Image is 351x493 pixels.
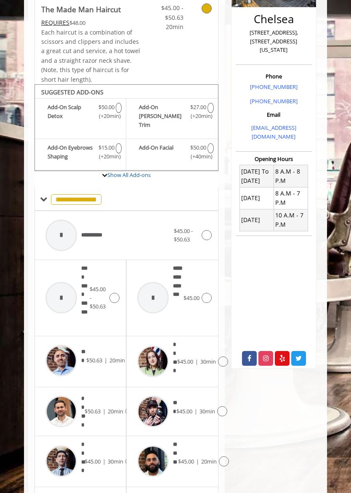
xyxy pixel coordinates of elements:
span: $50.63 [85,407,101,415]
td: 8 A.M - 7 P.M [274,187,308,209]
b: Add-On Facial [139,143,189,161]
h2: Chelsea [238,13,310,25]
span: (+20min ) [193,112,203,121]
span: $45.00 [176,407,192,415]
p: [STREET_ADDRESS],[STREET_ADDRESS][US_STATE] [238,28,310,54]
td: [DATE] [239,209,274,231]
span: This service needs some Advance to be paid before we block your appointment [41,19,69,27]
label: Add-On Beard Trim [130,103,213,131]
h3: Opening Hours [236,156,312,162]
b: Add-On Eyebrows Shaping [48,143,97,161]
label: Add-On Scalp Detox [39,103,122,123]
a: [EMAIL_ADDRESS][DOMAIN_NAME] [251,124,296,140]
td: 8 A.M - 8 P.M [274,165,308,187]
b: The Made Man Haircut [41,3,121,15]
b: SUGGESTED ADD-ONS [41,88,104,96]
span: (+20min ) [101,112,112,121]
h3: Phone [238,73,310,79]
td: [DATE] To [DATE] [239,165,274,187]
span: | [195,358,198,365]
span: | [196,458,199,465]
td: [DATE] [239,187,274,209]
span: (+40min ) [193,152,203,161]
span: $50.00 [98,103,114,112]
span: | [103,458,106,465]
a: [PHONE_NUMBER] [250,97,298,105]
label: Add-On Eyebrows Shaping [39,143,122,163]
span: 30min [199,407,215,415]
label: Add-On Facial [130,143,213,163]
span: $50.00 [190,143,206,152]
span: $45.00 - $50.63 [174,227,193,244]
span: $27.00 [190,103,206,112]
span: (+20min ) [101,152,112,161]
h3: Email [238,112,310,118]
span: | [104,356,107,364]
b: Add-On [PERSON_NAME] Trim [139,103,189,129]
span: $45.00 [178,458,194,465]
span: 20min [201,458,217,465]
span: $45.00 - $50.63 [90,285,106,311]
a: [PHONE_NUMBER] [250,83,298,91]
a: Show All Add-ons [107,171,151,179]
td: 10 A.M - 7 P.M [274,209,308,231]
span: Each haircut is a combination of scissors and clippers and includes a great cut and service, a ho... [41,28,140,83]
span: $15.00 [98,143,114,152]
span: $45.00 [183,294,199,302]
span: | [194,407,197,415]
span: | [103,407,106,415]
span: $50.63 [86,356,102,364]
span: 20min [108,407,123,415]
span: $45.00 [177,358,193,365]
span: 20min [109,356,125,364]
span: 30min [108,458,123,465]
span: 30min [200,358,216,365]
b: Add-On Scalp Detox [48,103,97,121]
span: 20min [157,22,183,32]
span: $45.00 [85,458,101,465]
div: The Made Man Haircut Add-onS [35,84,218,171]
div: $48.00 [41,18,142,27]
span: $45.00 - $50.63 [157,3,183,22]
